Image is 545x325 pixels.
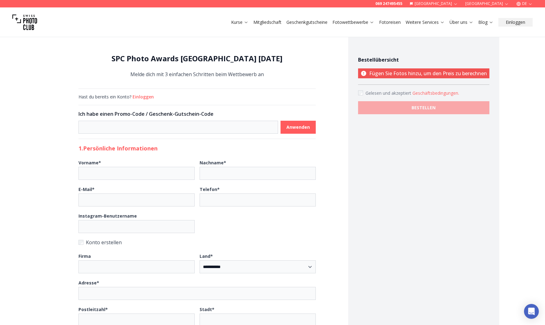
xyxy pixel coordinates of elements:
b: Instagram-Benutzername [78,213,137,219]
a: Weitere Services [406,19,445,25]
button: Fotoreisen [377,18,403,27]
button: Mitgliedschaft [251,18,284,27]
b: Adresse * [78,280,99,286]
p: Fügen Sie Fotos hinzu, um den Preis zu berechnen [358,68,489,78]
button: Weitere Services [403,18,447,27]
button: Blog [476,18,496,27]
img: Swiss photo club [12,10,37,35]
select: Land* [200,260,316,273]
button: BESTELLEN [358,101,489,114]
h4: Bestellübersicht [358,56,489,63]
input: Firma [78,260,195,273]
button: Accept termsGelesen und akzeptiert [412,90,459,96]
h2: 1. Persönliche Informationen [78,144,316,153]
a: Geschenkgutscheine [286,19,327,25]
div: Melde dich mit 3 einfachen Schritten beim Wettbewerb an [78,54,316,79]
input: Adresse* [78,287,316,300]
span: Gelesen und akzeptiert [365,90,412,96]
b: Nachname * [200,160,226,166]
input: Accept terms [358,90,363,95]
a: Über uns [450,19,473,25]
button: Einloggen [498,18,533,27]
a: 069 247495455 [375,1,402,6]
a: Mitgliedschaft [253,19,281,25]
input: Nachname* [200,167,316,180]
b: Anwenden [286,124,310,130]
b: Land * [200,253,213,259]
input: E-Mail* [78,193,195,206]
button: Kurse [229,18,251,27]
input: Vorname* [78,167,195,180]
div: Hast du bereits ein Konto? [78,94,316,100]
b: Vorname * [78,160,101,166]
b: E-Mail * [78,186,95,192]
b: Firma [78,253,91,259]
b: BESTELLEN [412,105,436,111]
button: Fotowettbewerbe [330,18,377,27]
button: Anwenden [281,121,316,134]
b: Postleitzahl * [78,306,108,312]
h1: SPC Photo Awards [GEOGRAPHIC_DATA] [DATE] [78,54,316,63]
button: Einloggen [133,94,154,100]
input: Konto erstellen [78,240,83,245]
b: Telefon * [200,186,220,192]
h3: Ich habe einen Promo-Code / Geschenk-Gutschein-Code [78,110,316,118]
a: Blog [478,19,493,25]
b: Stadt * [200,306,214,312]
a: Fotowettbewerbe [332,19,374,25]
input: Instagram-Benutzername [78,220,195,233]
div: Open Intercom Messenger [524,304,539,319]
a: Kurse [231,19,248,25]
input: Telefon* [200,193,316,206]
button: Geschenkgutscheine [284,18,330,27]
button: Über uns [447,18,476,27]
a: Fotoreisen [379,19,401,25]
label: Konto erstellen [78,238,316,247]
